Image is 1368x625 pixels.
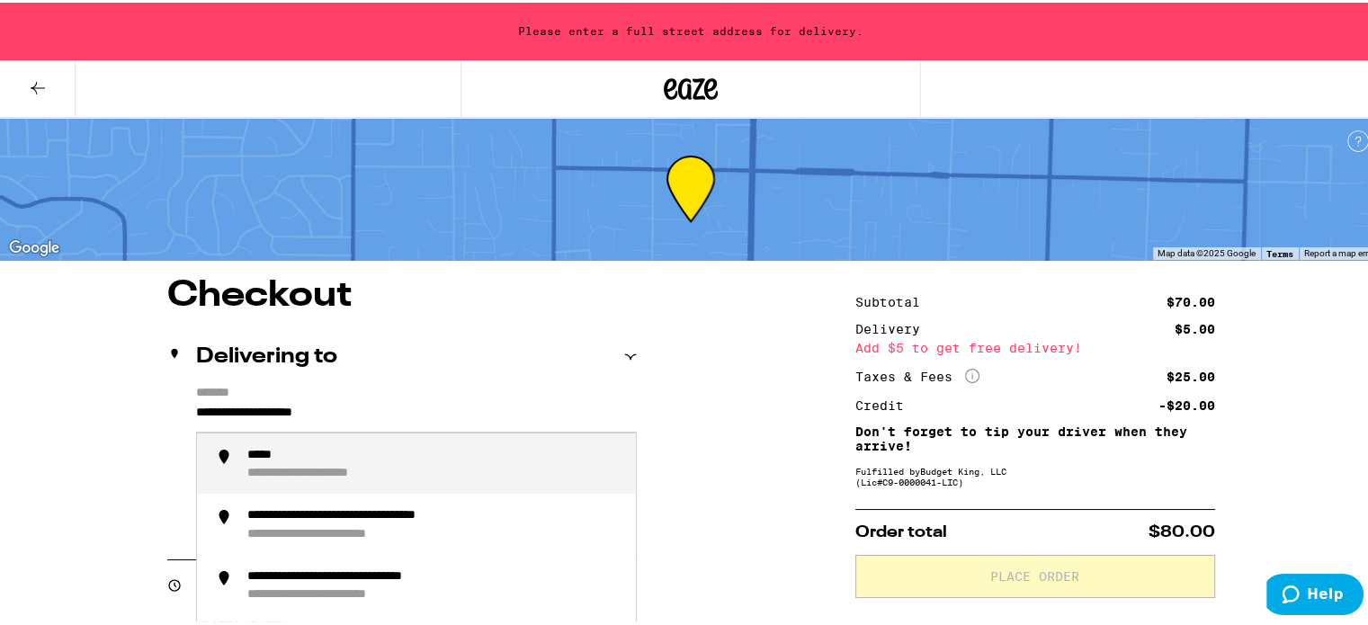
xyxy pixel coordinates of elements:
[855,552,1215,595] button: Place Order
[855,320,933,333] div: Delivery
[1266,246,1293,256] a: Terms
[855,422,1215,451] p: Don't forget to tip your driver when they arrive!
[855,397,916,409] div: Credit
[855,366,979,382] div: Taxes & Fees
[855,339,1215,352] div: Add $5 to get free delivery!
[1158,397,1215,409] div: -$20.00
[1266,571,1364,616] iframe: Opens a widget where you can find more information
[855,463,1215,485] div: Fulfilled by Budget King, LLC (Lic# C9-0000041-LIC )
[1149,522,1215,538] span: $80.00
[1167,293,1215,306] div: $70.00
[1158,246,1256,255] span: Map data ©2025 Google
[1167,368,1215,380] div: $25.00
[4,234,64,257] img: Google
[855,522,947,538] span: Order total
[167,275,637,311] h1: Checkout
[4,234,64,257] a: Open this area in Google Maps (opens a new window)
[1175,320,1215,333] div: $5.00
[990,567,1079,580] span: Place Order
[855,293,933,306] div: Subtotal
[196,344,337,365] h2: Delivering to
